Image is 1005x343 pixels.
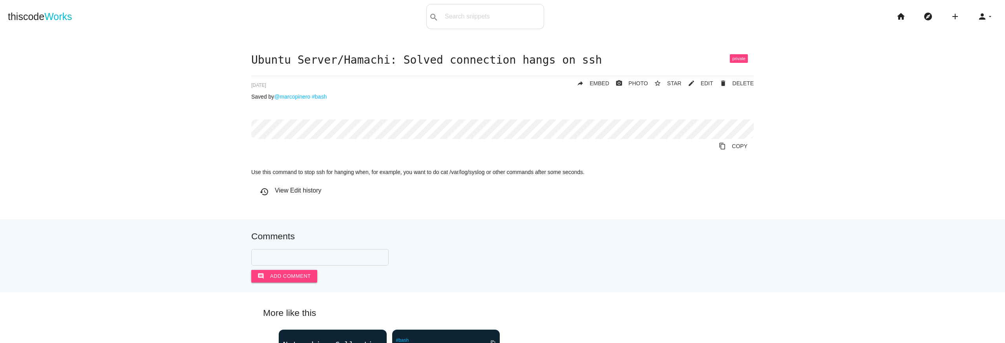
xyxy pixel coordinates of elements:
[648,76,681,90] button: star_borderSTAR
[251,54,754,66] h1: Ubuntu Server/Hamachi: Solved connection hangs on ssh
[950,4,960,29] i: add
[682,76,713,90] a: mode_editEDIT
[590,80,609,86] span: EMBED
[274,94,310,100] a: @marcopinero
[688,76,695,90] i: mode_edit
[8,4,72,29] a: thiscodeWorks
[577,76,584,90] i: reply
[251,308,754,318] h5: More like this
[259,187,754,194] h6: View Edit history
[609,76,648,90] a: photo_cameraPHOTO
[44,11,72,22] span: Works
[978,4,987,29] i: person
[312,94,327,100] a: #bash
[701,80,713,86] span: EDIT
[259,187,269,196] i: history
[251,83,266,88] span: [DATE]
[251,270,317,282] button: commentAdd comment
[713,76,754,90] a: Delete Post
[719,139,726,153] i: content_copy
[251,94,754,100] p: Saved by
[251,169,754,175] p: Use this command to stop ssh for hanging when, for example, you want to do cat /var/log/syslog or...
[616,76,623,90] i: photo_camera
[396,337,409,343] a: #bash
[720,76,727,90] i: delete
[654,76,661,90] i: star_border
[429,5,439,30] i: search
[713,139,754,153] a: Copy to Clipboard
[570,76,609,90] a: replyEMBED
[923,4,933,29] i: explore
[251,231,754,241] h5: Comments
[258,270,264,282] i: comment
[629,80,648,86] span: PHOTO
[427,4,441,29] button: search
[896,4,906,29] i: home
[441,8,544,25] input: Search snippets
[987,4,993,29] i: arrow_drop_down
[733,80,754,86] span: DELETE
[667,80,681,86] span: STAR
